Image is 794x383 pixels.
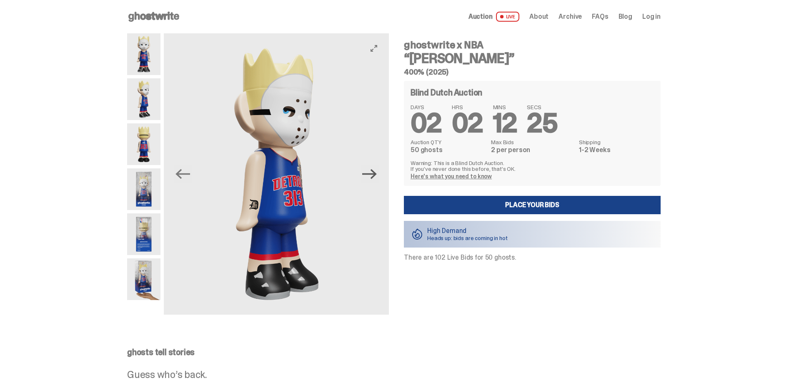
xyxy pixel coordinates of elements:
[468,13,493,20] span: Auction
[404,52,661,65] h3: “[PERSON_NAME]”
[592,13,608,20] a: FAQs
[127,168,160,210] img: Eminem_NBA_400_12.png
[579,139,654,145] dt: Shipping
[427,228,508,234] p: High Demand
[527,104,557,110] span: SECS
[411,147,486,153] dd: 50 ghosts
[411,104,442,110] span: DAYS
[411,160,654,172] p: Warning: This is a Blind Dutch Auction. If you’ve never done this before, that’s OK.
[369,43,379,53] button: View full-screen
[619,13,632,20] a: Blog
[529,13,549,20] a: About
[127,123,160,165] img: Copy%20of%20Eminem_NBA_400_6.png
[127,258,160,300] img: eminem%20scale.png
[579,147,654,153] dd: 1-2 Weeks
[404,40,661,50] h4: ghostwrite x NBA
[411,173,492,180] a: Here's what you need to know
[127,213,160,255] img: Eminem_NBA_400_13.png
[496,12,520,22] span: LIVE
[411,139,486,145] dt: Auction QTY
[361,165,379,183] button: Next
[127,348,661,356] p: ghosts tell stories
[559,13,582,20] a: Archive
[642,13,661,20] a: Log in
[452,104,483,110] span: HRS
[452,106,483,140] span: 02
[164,33,389,315] img: Copy%20of%20Eminem_NBA_400_3.png
[411,106,442,140] span: 02
[491,147,574,153] dd: 2 per person
[468,12,519,22] a: Auction LIVE
[127,78,160,120] img: Copy%20of%20Eminem_NBA_400_3.png
[411,88,482,97] h4: Blind Dutch Auction
[404,254,661,261] p: There are 102 Live Bids for 50 ghosts.
[493,106,517,140] span: 12
[427,235,508,241] p: Heads up: bids are coming in hot
[174,165,192,183] button: Previous
[404,196,661,214] a: Place your Bids
[127,33,160,75] img: Copy%20of%20Eminem_NBA_400_1.png
[491,139,574,145] dt: Max Bids
[493,104,517,110] span: MINS
[527,106,557,140] span: 25
[404,68,661,76] h5: 400% (2025)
